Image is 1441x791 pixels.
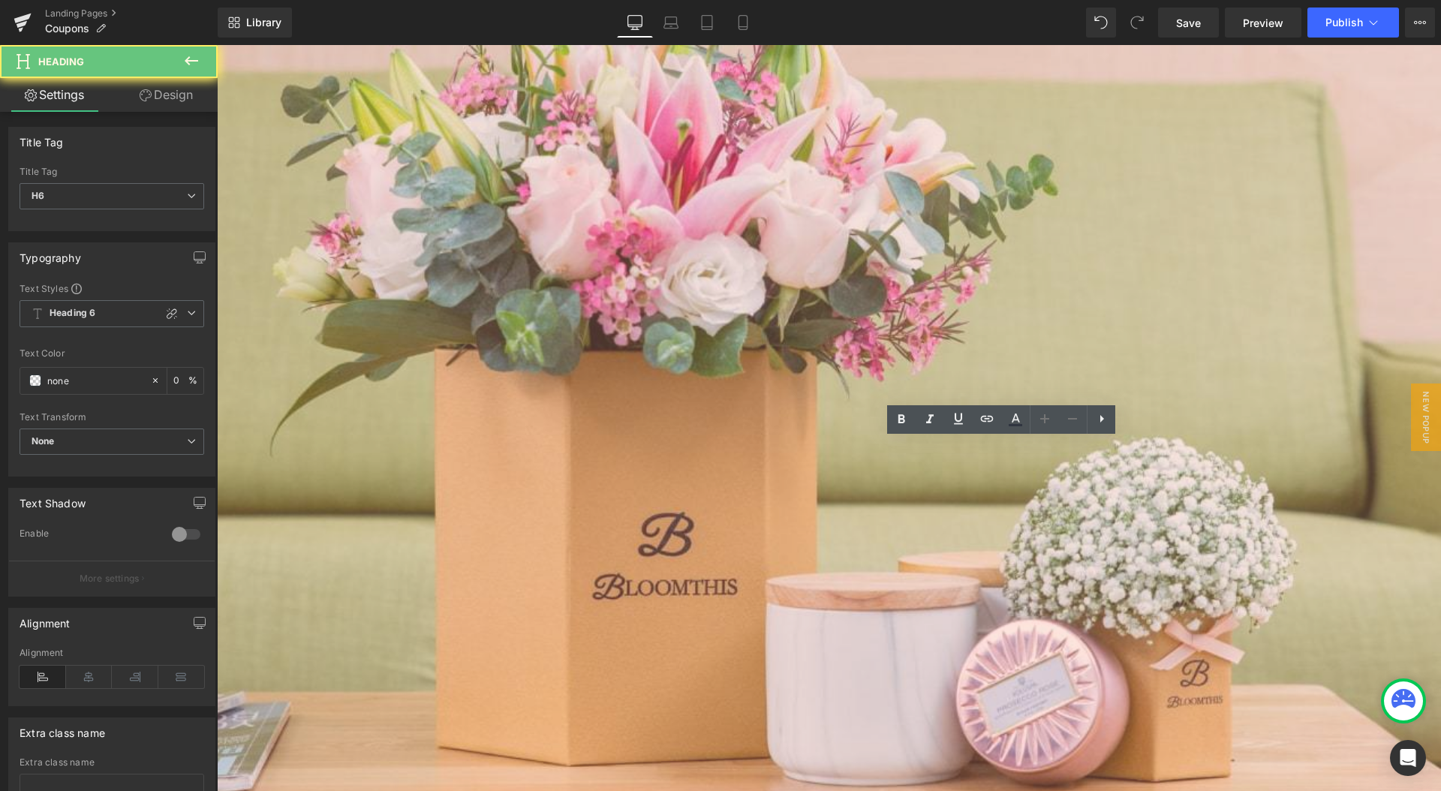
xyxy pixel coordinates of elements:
div: Enable [20,528,157,543]
div: Text Color [20,348,204,359]
a: Mobile [725,8,761,38]
a: Tablet [689,8,725,38]
div: Text Shadow [20,489,86,510]
span: Heading [38,56,84,68]
div: Text Transform [20,412,204,423]
span: Library [246,16,281,29]
a: Landing Pages [45,8,218,20]
b: H6 [32,190,44,201]
span: New Popup [1194,338,1224,406]
span: Save [1176,15,1201,31]
a: Laptop [653,8,689,38]
span: Coupons [45,23,89,35]
div: Alignment [20,609,71,630]
a: New Library [218,8,292,38]
div: Typography [20,243,81,264]
div: Extra class name [20,757,204,768]
div: % [167,368,203,394]
div: Title Tag [20,128,64,149]
input: Color [47,372,143,389]
a: Design [112,78,221,112]
div: Alignment [20,648,204,658]
p: More settings [80,572,140,585]
button: Undo [1086,8,1116,38]
b: Heading 6 [50,307,95,320]
div: Title Tag [20,167,204,177]
a: Desktop [617,8,653,38]
span: Preview [1243,15,1283,31]
button: More [1405,8,1435,38]
div: Open Intercom Messenger [1390,740,1426,776]
b: None [32,435,55,447]
span: Publish [1325,17,1363,29]
button: Redo [1122,8,1152,38]
div: Text Styles [20,282,204,294]
div: Extra class name [20,718,105,739]
button: Publish [1307,8,1399,38]
a: Preview [1225,8,1301,38]
button: More settings [9,561,215,596]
